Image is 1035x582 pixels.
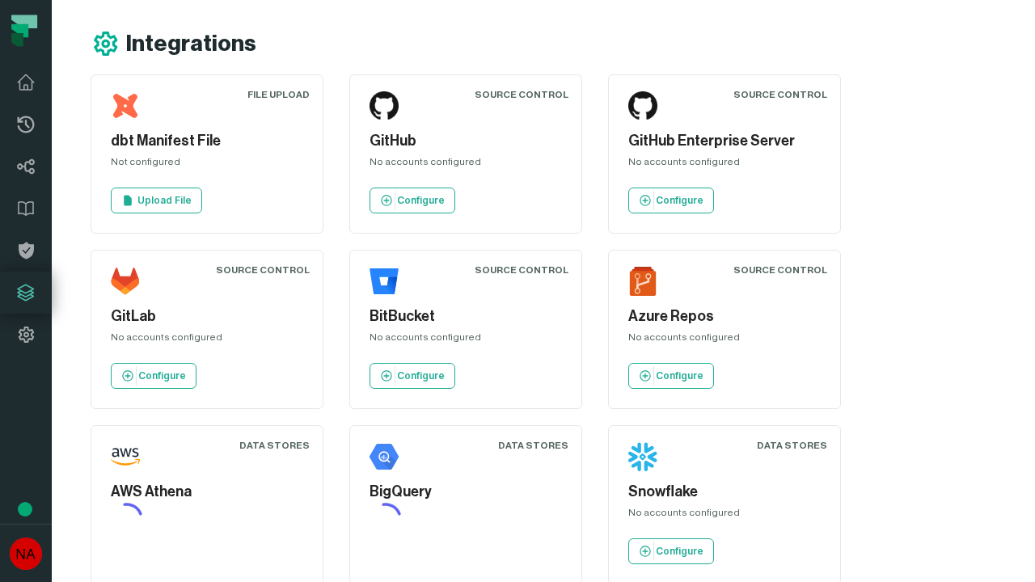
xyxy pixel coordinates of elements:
div: Not configured [111,155,303,175]
div: Source Control [475,264,568,276]
h5: AWS Athena [111,481,303,503]
p: Configure [656,545,703,558]
div: Source Control [733,264,827,276]
div: Data Stores [239,439,310,452]
h5: Snowflake [628,481,821,503]
h5: GitHub Enterprise Server [628,130,821,152]
div: Data Stores [757,439,827,452]
a: Upload File [111,188,202,213]
h5: dbt Manifest File [111,130,303,152]
h1: Integrations [126,30,256,58]
img: BigQuery [370,442,399,471]
img: GitLab [111,267,140,296]
div: No accounts configured [370,155,562,175]
a: Configure [628,538,714,564]
a: Configure [628,188,714,213]
img: GitHub [370,91,399,120]
img: dbt Manifest File [111,91,140,120]
div: Source Control [216,264,310,276]
img: GitHub Enterprise Server [628,91,657,120]
div: Tooltip anchor [18,502,32,517]
img: avatar of No Repos Account [10,538,42,570]
a: Configure [370,188,455,213]
p: Configure [397,194,445,207]
div: Source Control [475,88,568,101]
h5: BitBucket [370,306,562,327]
h5: Azure Repos [628,306,821,327]
div: No accounts configured [628,155,821,175]
img: Snowflake [628,442,657,471]
img: Azure Repos [628,267,657,296]
p: Configure [138,369,186,382]
div: No accounts configured [111,331,303,350]
p: Configure [656,369,703,382]
a: Configure [111,363,196,389]
h5: GitLab [111,306,303,327]
div: File Upload [247,88,310,101]
h5: GitHub [370,130,562,152]
p: Configure [397,369,445,382]
img: BitBucket [370,267,399,296]
div: No accounts configured [628,506,821,525]
div: No accounts configured [628,331,821,350]
img: AWS Athena [111,442,140,471]
a: Configure [628,363,714,389]
a: Configure [370,363,455,389]
h5: BigQuery [370,481,562,503]
div: Source Control [733,88,827,101]
div: No accounts configured [370,331,562,350]
p: Configure [656,194,703,207]
div: Data Stores [498,439,568,452]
